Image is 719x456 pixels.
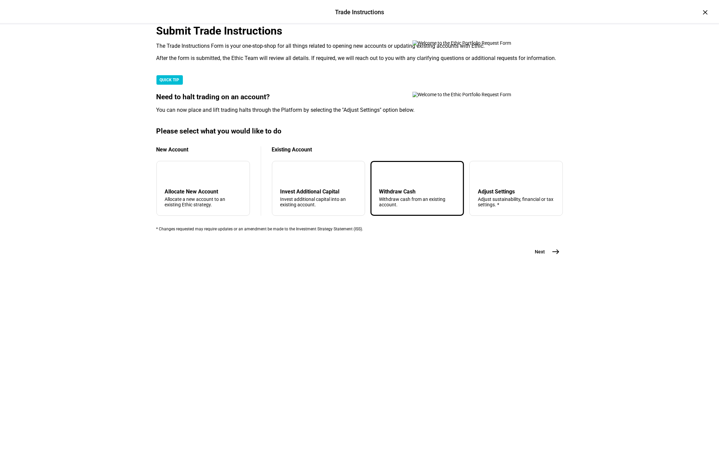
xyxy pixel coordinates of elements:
mat-icon: add [166,171,174,179]
mat-icon: tune [478,169,489,180]
div: Adjust sustainability, financial or tax settings. * [478,196,554,207]
span: Next [535,248,545,255]
div: Withdraw Cash [379,188,456,195]
div: Submit Trade Instructions [156,24,563,37]
div: Withdraw cash from an existing account. [379,196,456,207]
div: The Trade Instructions Form is your one-stop-shop for all things related to opening new accounts ... [156,43,563,49]
img: Welcome to the Ethic Portfolio Request Form [413,40,534,46]
div: QUICK TIP [156,75,183,85]
div: Need to halt trading on an account? [156,93,563,101]
div: × [700,7,711,18]
div: After the form is submitted, the Ethic Team will review all details. If required, we will reach o... [156,55,563,62]
div: Adjust Settings [478,188,554,195]
div: New Account [156,146,250,153]
div: Allocate a new account to an existing Ethic strategy. [165,196,241,207]
mat-icon: arrow_downward [282,171,290,179]
div: Invest additional capital into an existing account. [280,196,357,207]
button: Next [527,245,563,258]
div: * Changes requested may require updates or an amendment be made to the Investment Strategy Statem... [156,227,563,231]
img: Welcome to the Ethic Portfolio Request Form [413,92,534,97]
div: Please select what you would like to do [156,127,563,136]
div: Allocate New Account [165,188,241,195]
div: You can now place and lift trading halts through the Platform by selecting the "Adjust Settings" ... [156,107,563,113]
div: Invest Additional Capital [280,188,357,195]
div: Trade Instructions [335,8,384,17]
mat-icon: arrow_upward [380,171,388,179]
div: Existing Account [272,146,563,153]
mat-icon: east [552,248,560,256]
